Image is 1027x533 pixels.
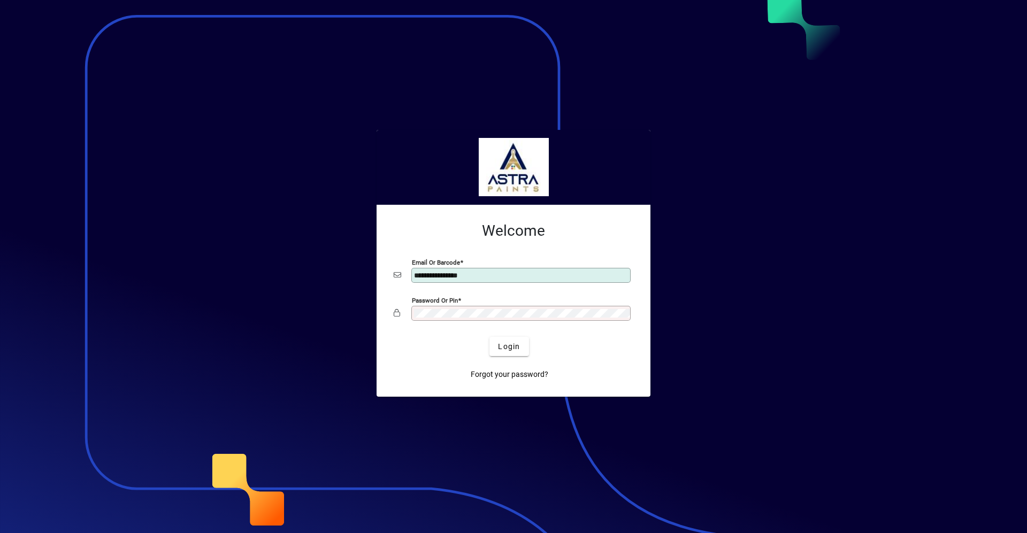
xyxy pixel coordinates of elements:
mat-label: Password or Pin [412,297,458,304]
h2: Welcome [394,222,633,240]
span: Forgot your password? [471,369,548,380]
button: Login [489,337,528,356]
span: Login [498,341,520,352]
mat-label: Email or Barcode [412,259,460,266]
a: Forgot your password? [466,365,553,384]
